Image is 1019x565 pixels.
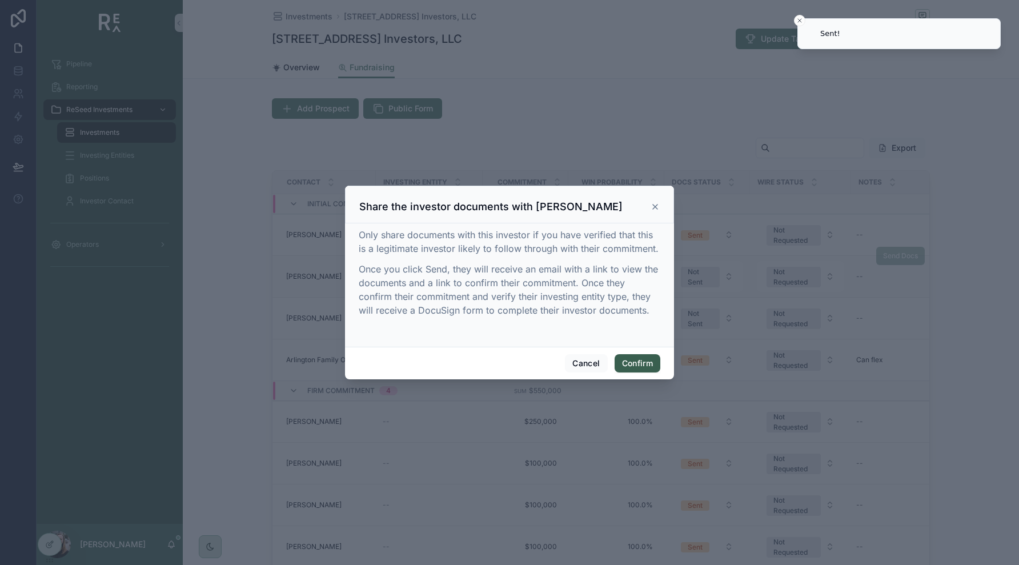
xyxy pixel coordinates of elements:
[615,354,660,372] button: Confirm
[820,28,840,39] div: Sent!
[359,228,660,255] p: Only share documents with this investor if you have verified that this is a legitimate investor l...
[794,15,805,26] button: Close toast
[359,262,660,317] p: Once you click Send, they will receive an email with a link to view the documents and a link to c...
[565,354,607,372] button: Cancel
[359,200,623,214] h3: Share the investor documents with [PERSON_NAME]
